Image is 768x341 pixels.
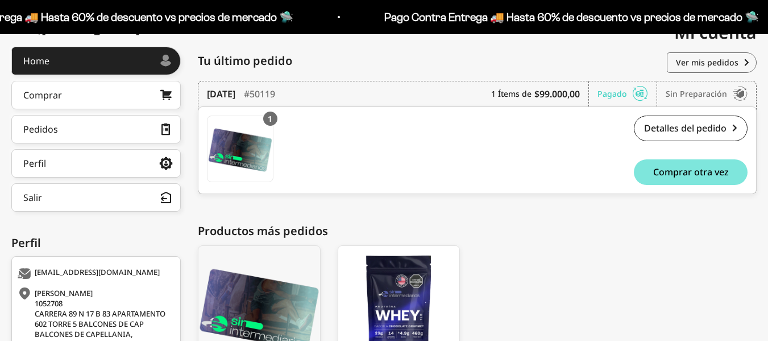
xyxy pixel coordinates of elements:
img: Translation missing: es.Membresía Anual [207,116,273,182]
div: Pedidos [23,125,58,134]
span: Tu último pedido [198,52,292,69]
b: $99.000,00 [534,87,580,101]
div: Perfil [11,235,181,252]
span: Mi cuenta [674,20,757,44]
span: Comprar otra vez [653,167,729,176]
div: Sin preparación [666,81,748,106]
time: [DATE] [207,87,235,101]
div: Comprar [23,91,62,100]
div: #50119 [244,81,275,106]
div: Perfil [23,159,46,168]
button: Salir [11,183,181,212]
div: Salir [23,193,42,202]
div: 1 [263,112,277,126]
a: Home [11,47,181,75]
button: Comprar otra vez [634,159,748,185]
p: Pago Contra Entrega 🚚 Hasta 60% de descuento vs precios de mercado 🛸 [380,8,754,26]
a: Ver mis pedidos [667,52,757,73]
div: Hola, [11,21,143,35]
div: Home [23,56,49,65]
a: Detalles del pedido [634,116,748,141]
div: [EMAIL_ADDRESS][DOMAIN_NAME] [18,268,172,280]
div: 1 Ítems de [491,81,589,106]
a: Pedidos [11,115,181,143]
div: Pagado [597,81,657,106]
div: Productos más pedidos [198,223,757,240]
a: Perfil [11,149,181,178]
a: Comprar [11,81,181,109]
a: Membresía Anual [207,116,273,182]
